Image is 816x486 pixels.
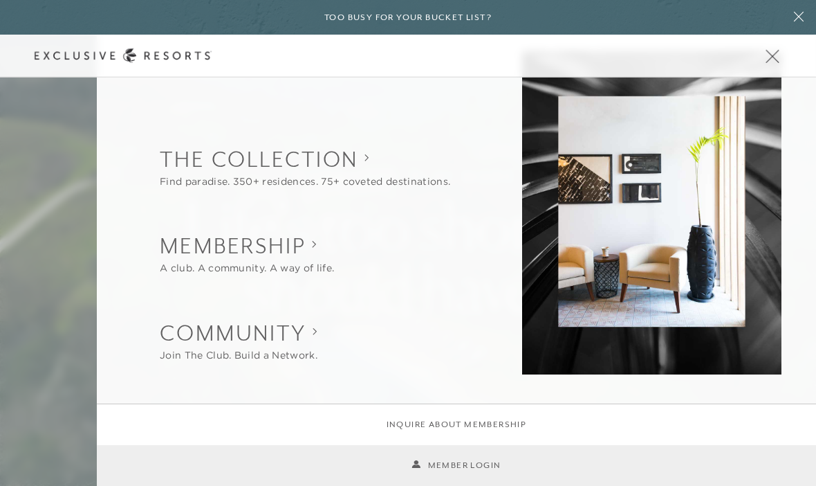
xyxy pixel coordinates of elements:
h2: Membership [160,231,334,261]
div: A club. A community. A way of life. [160,262,334,276]
button: Show Membership sub-navigation [160,231,334,276]
h6: Too busy for your bucket list? [324,11,492,24]
button: Show The Collection sub-navigation [160,144,450,189]
iframe: Qualified Messenger [802,472,816,486]
button: Show Community sub-navigation [160,318,317,363]
a: Member Login [411,459,501,472]
h2: Community [160,318,317,348]
a: Inquire about membership [387,418,527,431]
h2: The Collection [160,144,450,174]
div: Find paradise. 350+ residences. 75+ coveted destinations. [160,174,450,189]
div: Join The Club. Build a Network. [160,348,317,363]
button: Open navigation [763,51,781,61]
